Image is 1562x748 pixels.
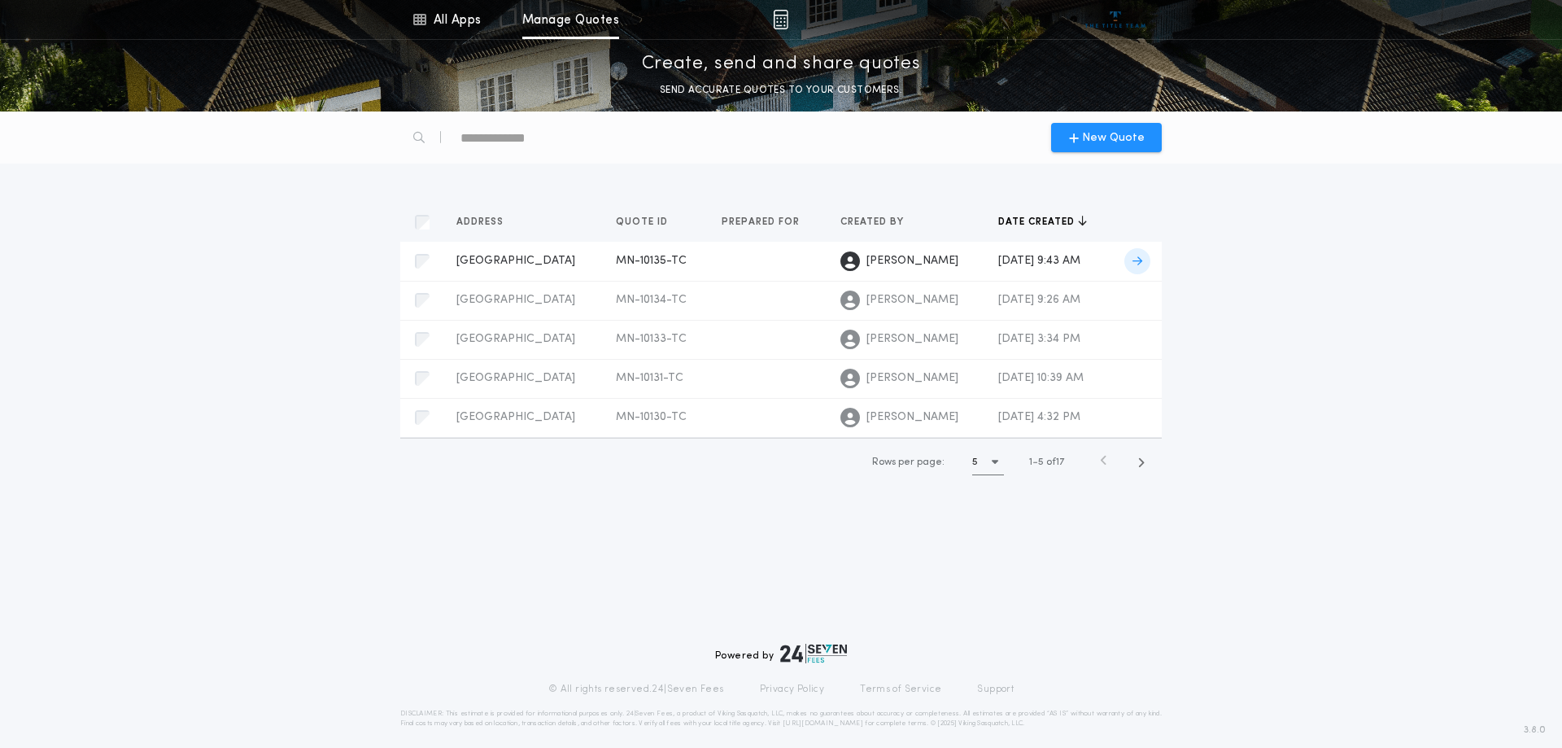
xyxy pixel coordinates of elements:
span: [PERSON_NAME] [866,331,958,348]
span: Address [456,216,507,229]
span: [PERSON_NAME] [866,292,958,308]
a: Privacy Policy [760,683,825,696]
span: [DATE] 4:32 PM [998,411,1080,423]
span: [DATE] 10:39 AM [998,372,1084,384]
a: Support [977,683,1014,696]
span: MN-10133-TC [616,333,687,345]
span: 1 [1029,457,1032,467]
span: [GEOGRAPHIC_DATA] [456,372,575,384]
button: Address [456,214,516,230]
span: MN-10131-TC [616,372,683,384]
span: 5 [1038,457,1044,467]
p: Create, send and share quotes [642,51,921,77]
span: [GEOGRAPHIC_DATA] [456,294,575,306]
span: New Quote [1082,129,1145,147]
a: Terms of Service [860,683,941,696]
span: [DATE] 3:34 PM [998,333,1080,345]
button: New Quote [1051,123,1162,152]
button: Created by [840,214,916,230]
span: of 17 [1046,455,1064,470]
span: Quote ID [616,216,671,229]
span: [DATE] 9:43 AM [998,255,1080,267]
span: [GEOGRAPHIC_DATA] [456,333,575,345]
button: Quote ID [616,214,680,230]
button: 5 [972,449,1004,475]
div: Powered by [715,644,847,663]
span: Date created [998,216,1078,229]
p: DISCLAIMER: This estimate is provided for informational purposes only. 24|Seven Fees, a product o... [400,709,1162,728]
span: Created by [840,216,907,229]
span: [PERSON_NAME] [866,370,958,387]
h1: 5 [972,454,978,470]
img: img [773,10,788,29]
button: Date created [998,214,1087,230]
span: [PERSON_NAME] [866,409,958,426]
span: [DATE] 9:26 AM [998,294,1080,306]
span: Rows per page: [872,457,945,467]
p: © All rights reserved. 24|Seven Fees [548,683,724,696]
span: Prepared for [722,216,803,229]
span: [PERSON_NAME] [866,253,958,269]
a: [URL][DOMAIN_NAME] [783,720,863,727]
span: 3.8.0 [1524,723,1546,737]
span: MN-10130-TC [616,411,687,423]
img: logo [780,644,847,663]
span: [GEOGRAPHIC_DATA] [456,411,575,423]
p: SEND ACCURATE QUOTES TO YOUR CUSTOMERS. [660,82,902,98]
span: MN-10134-TC [616,294,687,306]
img: vs-icon [1085,11,1146,28]
span: [GEOGRAPHIC_DATA] [456,255,575,267]
span: MN-10135-TC [616,255,687,267]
